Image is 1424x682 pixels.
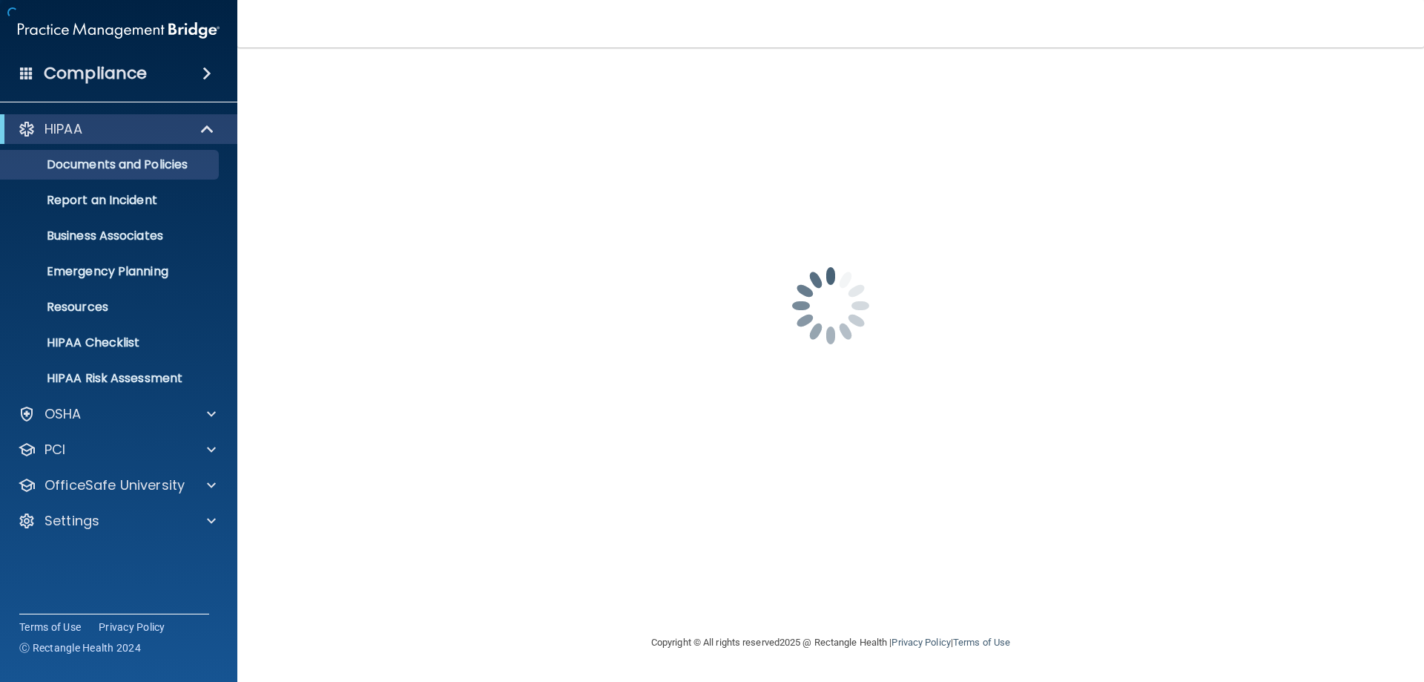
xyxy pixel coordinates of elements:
[18,476,216,494] a: OfficeSafe University
[10,264,212,279] p: Emergency Planning
[99,620,165,635] a: Privacy Policy
[18,120,215,138] a: HIPAA
[18,16,220,45] img: PMB logo
[19,640,141,655] span: Ⓒ Rectangle Health 2024
[756,232,905,380] img: spinner.e123f6fc.gif
[18,441,216,459] a: PCI
[10,193,212,208] p: Report an Incident
[560,619,1101,666] div: Copyright © All rights reserved 2025 @ Rectangle Health | |
[44,441,65,459] p: PCI
[10,229,212,243] p: Business Associates
[10,157,212,172] p: Documents and Policies
[10,335,212,350] p: HIPAA Checklist
[18,405,216,423] a: OSHA
[44,63,147,84] h4: Compliance
[10,300,212,315] p: Resources
[44,120,82,138] p: HIPAA
[18,512,216,530] a: Settings
[953,637,1010,648] a: Terms of Use
[44,405,82,423] p: OSHA
[44,512,99,530] p: Settings
[10,371,212,386] p: HIPAA Risk Assessment
[44,476,185,494] p: OfficeSafe University
[19,620,81,635] a: Terms of Use
[891,637,950,648] a: Privacy Policy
